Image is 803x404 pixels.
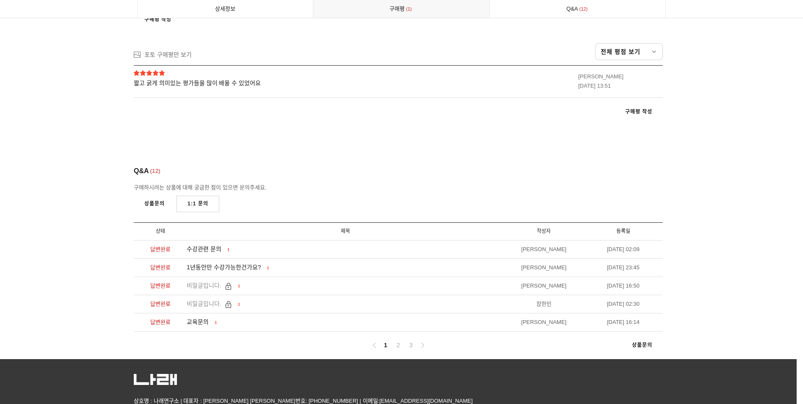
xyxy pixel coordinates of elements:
a: 포토 구매평만 보기 [134,50,192,60]
span: 짧고 굵게 의미있는 평가들을 많이 배울 수 있었어요 [134,79,430,88]
a: 교육문의 1 [187,318,441,327]
a: 상품문의 [134,196,175,212]
div: 답변완료 [134,299,187,309]
div: [DATE] 02:30 [607,299,640,309]
span: 비밀글입니다. [187,282,221,289]
a: 3 [406,340,416,350]
a: 비밀글입니다. 1 [187,300,441,308]
div: [DATE] 16:50 [607,281,640,291]
li: [PERSON_NAME] [504,277,584,295]
li: [PERSON_NAME] [504,313,584,332]
div: [DATE] 16:14 [607,318,640,327]
li: [PERSON_NAME] [504,259,584,277]
div: [PERSON_NAME] [578,72,663,81]
span: 1 [227,247,230,252]
span: 1 [405,5,413,14]
img: 5c63318082161.png [134,374,177,385]
div: [DATE] 02:09 [607,245,640,254]
span: 1 [238,302,240,307]
div: 포토 구매평만 보기 [144,50,192,60]
div: 답변완료 [134,281,187,291]
div: 답변완료 [134,263,187,272]
span: 12 [578,5,589,14]
a: 구매평 작성 [134,12,182,28]
span: 12 [149,166,162,175]
div: Q&A [134,165,162,183]
div: 답변완료 [134,318,187,327]
span: 1 [238,283,240,288]
a: 1년동안만 수강가능한건가요? 1 [187,263,441,272]
div: 구매하시려는 상품에 대해 궁금한 점이 있으면 문의주세요. [134,183,663,192]
li: 장한민 [504,295,584,313]
span: 1 [267,265,269,270]
a: 전체 평점 보기 [595,43,663,60]
div: [DATE] 23:45 [607,263,640,272]
span: 1 [215,320,217,325]
span: 교육문의 [187,318,209,325]
a: 2 [393,340,403,350]
span: 1년동안만 수강가능한건가요? [187,264,261,271]
div: [DATE] 13:51 [578,81,663,91]
a: 비밀글입니다. 1 [187,282,441,290]
span: 전체 평점 보기 [601,47,640,56]
li: [PERSON_NAME] [504,241,584,259]
li: 상태 [134,223,187,240]
li: 제목 [187,223,504,240]
a: 상품문의 [621,338,663,353]
a: 1 [381,340,391,350]
li: 등록일 [584,223,663,240]
a: 1:1 문의 [177,196,219,212]
li: 작성자 [504,223,584,240]
a: 구매평 작성 [615,104,663,120]
span: 비밀글입니다. [187,300,221,307]
div: 답변완료 [134,245,187,254]
a: 수강관련 문의 1 [187,245,441,254]
span: 수강관련 문의 [187,246,221,252]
